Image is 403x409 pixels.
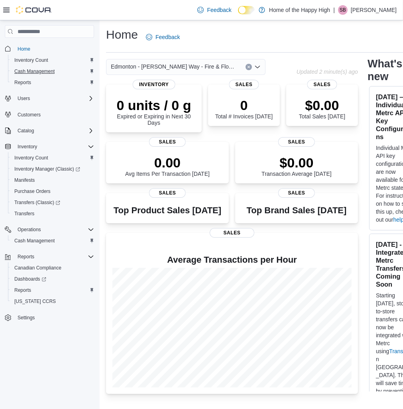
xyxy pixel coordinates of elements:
[11,274,94,284] span: Dashboards
[8,197,97,208] a: Transfers (Classic)
[11,209,37,218] a: Transfers
[14,287,31,293] span: Reports
[14,68,55,75] span: Cash Management
[14,166,80,172] span: Inventory Manager (Classic)
[11,55,51,65] a: Inventory Count
[8,152,97,163] button: Inventory Count
[194,2,234,18] a: Feedback
[14,238,55,244] span: Cash Management
[14,43,94,53] span: Home
[14,142,40,151] button: Inventory
[338,5,348,15] div: Sher Buchholtz
[14,188,51,195] span: Purchase Orders
[14,225,94,234] span: Operations
[11,175,38,185] a: Manifests
[307,80,337,89] span: Sales
[18,315,35,321] span: Settings
[261,155,332,177] div: Transaction Average [DATE]
[112,255,352,265] h4: Average Transactions per Hour
[8,186,97,197] button: Purchase Orders
[18,95,30,102] span: Users
[297,69,358,75] p: Updated 2 minute(s) ago
[8,262,97,273] button: Canadian Compliance
[2,312,97,323] button: Settings
[11,263,65,273] a: Canadian Compliance
[14,94,94,103] span: Users
[11,285,34,295] a: Reports
[368,57,402,83] h2: What's new
[14,57,48,63] span: Inventory Count
[125,155,210,171] p: 0.00
[11,78,94,87] span: Reports
[11,153,94,163] span: Inventory Count
[18,226,41,233] span: Operations
[11,187,54,196] a: Purchase Orders
[14,265,61,271] span: Canadian Compliance
[2,43,97,54] button: Home
[246,64,252,70] button: Clear input
[133,80,175,89] span: Inventory
[14,126,37,136] button: Catalog
[149,188,186,198] span: Sales
[8,77,97,88] button: Reports
[11,236,94,246] span: Cash Management
[18,128,34,134] span: Catalog
[11,285,94,295] span: Reports
[269,5,330,15] p: Home of the Happy High
[299,97,345,113] p: $0.00
[14,126,94,136] span: Catalog
[340,5,346,15] span: SB
[106,27,138,43] h1: Home
[8,55,97,66] button: Inventory Count
[2,141,97,152] button: Inventory
[11,297,94,306] span: Washington CCRS
[14,225,44,234] button: Operations
[14,79,31,86] span: Reports
[14,276,46,282] span: Dashboards
[14,252,37,262] button: Reports
[18,254,34,260] span: Reports
[11,274,49,284] a: Dashboards
[8,235,97,246] button: Cash Management
[112,97,195,126] div: Expired or Expiring in Next 30 Days
[14,298,56,305] span: [US_STATE] CCRS
[18,144,37,150] span: Inventory
[14,210,34,217] span: Transfers
[333,5,335,15] p: |
[5,39,94,344] nav: Complex example
[278,137,315,147] span: Sales
[14,155,48,161] span: Inventory Count
[351,5,397,15] p: [PERSON_NAME]
[2,251,97,262] button: Reports
[2,224,97,235] button: Operations
[8,175,97,186] button: Manifests
[11,236,58,246] a: Cash Management
[16,6,52,14] img: Cova
[14,44,33,54] a: Home
[149,137,186,147] span: Sales
[14,199,60,206] span: Transfers (Classic)
[14,313,94,322] span: Settings
[11,263,94,273] span: Canadian Compliance
[2,125,97,136] button: Catalog
[210,228,254,238] span: Sales
[11,198,63,207] a: Transfers (Classic)
[207,6,231,14] span: Feedback
[143,29,183,45] a: Feedback
[14,252,94,262] span: Reports
[215,97,273,113] p: 0
[11,78,34,87] a: Reports
[18,112,41,118] span: Customers
[112,97,195,113] p: 0 units / 0 g
[14,313,38,322] a: Settings
[11,164,83,174] a: Inventory Manager (Classic)
[11,297,59,306] a: [US_STATE] CCRS
[11,209,94,218] span: Transfers
[261,155,332,171] p: $0.00
[14,142,94,151] span: Inventory
[8,273,97,285] a: Dashboards
[8,163,97,175] a: Inventory Manager (Classic)
[11,55,94,65] span: Inventory Count
[11,67,94,76] span: Cash Management
[215,97,273,120] div: Total # Invoices [DATE]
